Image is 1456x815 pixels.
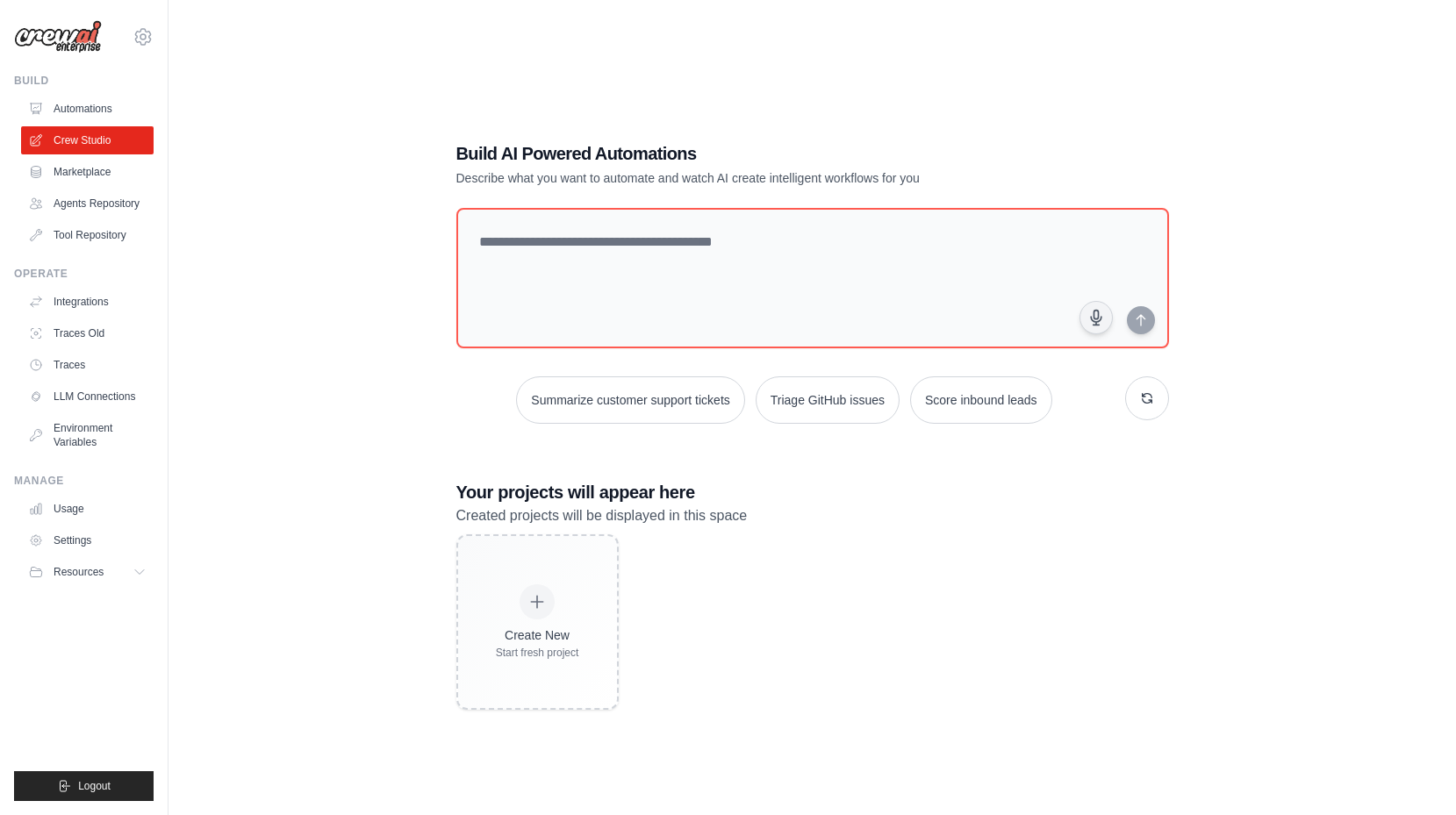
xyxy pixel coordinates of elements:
img: Logo [14,20,102,54]
h1: Build AI Powered Automations [456,141,1046,166]
div: Start fresh project [496,646,579,660]
a: Traces [21,351,154,379]
p: Created projects will be displayed in this space [456,504,1169,527]
h3: Your projects will appear here [456,480,1169,504]
div: Manage [14,474,154,488]
button: Triage GitHub issues [756,376,900,424]
a: Agents Repository [21,189,154,218]
div: Build [14,74,154,88]
button: Logout [14,771,154,801]
div: Operate [14,267,154,281]
p: Describe what you want to automate and watch AI create intelligent workflows for you [456,169,1046,187]
a: Integrations [21,288,154,316]
a: Marketplace [21,158,154,186]
div: Create New [496,626,579,644]
button: Resources [21,558,154,586]
a: Tool Repository [21,221,154,249]
a: Crew Studio [21,126,154,154]
a: Automations [21,95,154,123]
span: Logout [78,779,111,793]
a: Traces Old [21,319,154,347]
a: Settings [21,526,154,554]
a: Usage [21,495,154,523]
button: Get new suggestions [1125,376,1169,420]
a: Environment Variables [21,414,154,456]
button: Score inbound leads [910,376,1052,424]
button: Summarize customer support tickets [516,376,744,424]
a: LLM Connections [21,382,154,411]
span: Resources [54,565,104,579]
button: Click to speak your automation idea [1079,301,1113,334]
